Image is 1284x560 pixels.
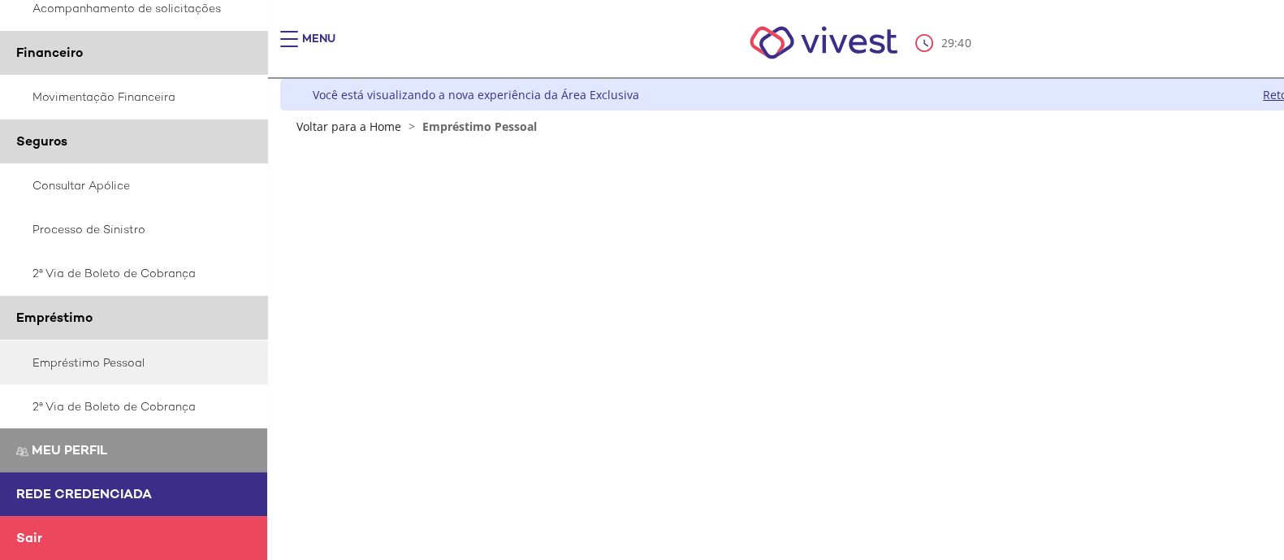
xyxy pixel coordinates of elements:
div: Menu [302,31,335,63]
span: Financeiro [16,44,83,61]
span: 29 [941,35,954,50]
span: Seguros [16,132,67,150]
span: 40 [958,35,971,50]
span: Empréstimo [16,309,93,326]
div: Você está visualizando a nova experiência da Área Exclusiva [313,87,639,102]
a: Voltar para a Home [296,119,401,134]
span: Rede Credenciada [16,485,152,502]
span: > [404,119,419,134]
img: Meu perfil [16,445,28,458]
span: Sair [16,529,42,546]
span: Meu perfil [32,441,107,458]
span: Empréstimo Pessoal [422,119,537,134]
div: : [915,34,974,52]
img: Vivest [732,8,916,77]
